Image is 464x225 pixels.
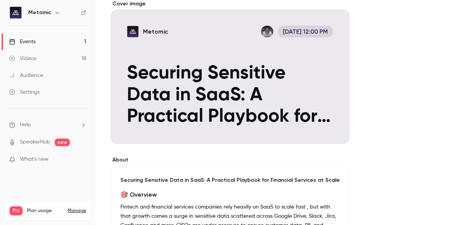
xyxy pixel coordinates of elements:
[10,206,23,215] span: Pro
[27,208,63,214] span: Plan usage
[9,55,36,62] div: Videos
[68,208,86,214] a: Manage
[111,156,349,164] label: About
[28,9,51,16] h6: Metomic
[20,121,31,129] span: Help
[77,156,86,163] iframe: Noticeable Trigger
[55,139,70,146] span: new
[10,7,22,19] img: Metomic
[9,38,36,46] div: Events
[120,190,340,199] h2: 🎯 Overview
[120,176,340,184] p: Securing Sensitive Data in SaaS: A Practical Playbook for Financial Services at Scale
[9,121,86,129] li: help-dropdown-opener
[9,72,43,79] div: Audience
[20,138,50,146] a: SpeakerHub
[20,155,49,163] span: What's new
[9,88,40,96] div: Settings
